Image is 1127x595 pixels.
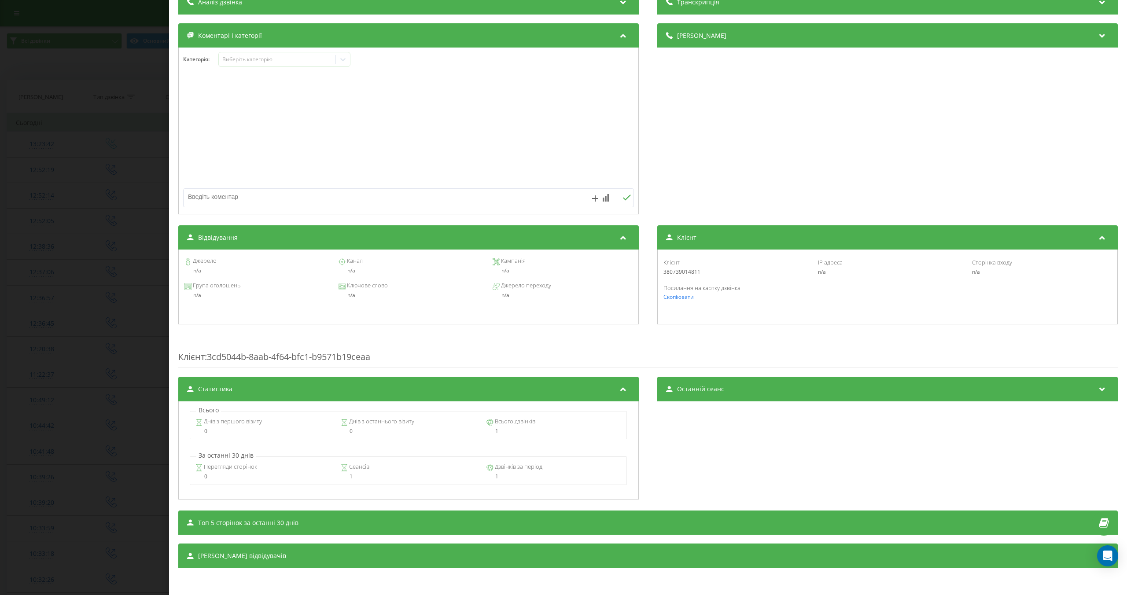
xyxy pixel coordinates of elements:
[663,269,803,275] div: 380739014811
[500,281,551,290] span: Джерело переходу
[346,257,363,265] span: Канал
[183,56,218,62] h4: Категорія :
[663,293,694,301] span: Скопіювати
[486,474,622,480] div: 1
[663,258,680,266] span: Клієнт
[486,428,622,434] div: 1
[196,406,221,415] p: Всього
[348,417,414,426] span: Днів з останнього візиту
[198,31,262,40] span: Коментарі і категорії
[494,463,542,471] span: Дзвінків за період
[198,233,238,242] span: Відвідування
[195,428,331,434] div: 0
[195,474,331,480] div: 0
[1097,545,1118,566] div: Open Intercom Messenger
[677,31,726,40] span: [PERSON_NAME]
[348,463,369,471] span: Сеансів
[222,56,332,63] div: Виберіть категорію
[341,474,476,480] div: 1
[663,284,740,292] span: Посилання на картку дзвінка
[184,268,324,274] div: n/a
[196,451,256,460] p: За останні 30 днів
[198,551,286,560] span: [PERSON_NAME] відвідувачів
[203,417,262,426] span: Днів з першого візиту
[339,268,478,274] div: n/a
[203,463,257,471] span: Перегляди сторінок
[341,428,476,434] div: 0
[178,351,205,363] span: Клієнт
[184,292,324,298] div: n/a
[493,292,632,298] div: n/a
[178,333,1118,368] div: : 3cd5044b-8aab-4f64-bfc1-b9571b19ceaa
[494,417,535,426] span: Всього дзвінків
[677,385,724,393] span: Останній сеанс
[339,292,478,298] div: n/a
[972,258,1012,266] span: Сторінка входу
[500,257,526,265] span: Кампанія
[818,258,843,266] span: IP адреса
[972,269,1112,275] div: n/a
[192,257,217,265] span: Джерело
[493,268,632,274] div: n/a
[198,518,298,527] span: Топ 5 сторінок за останні 30 днів
[192,281,240,290] span: Група оголошень
[818,269,958,275] div: n/a
[677,233,696,242] span: Клієнт
[198,385,232,393] span: Статистика
[346,281,388,290] span: Ключове слово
